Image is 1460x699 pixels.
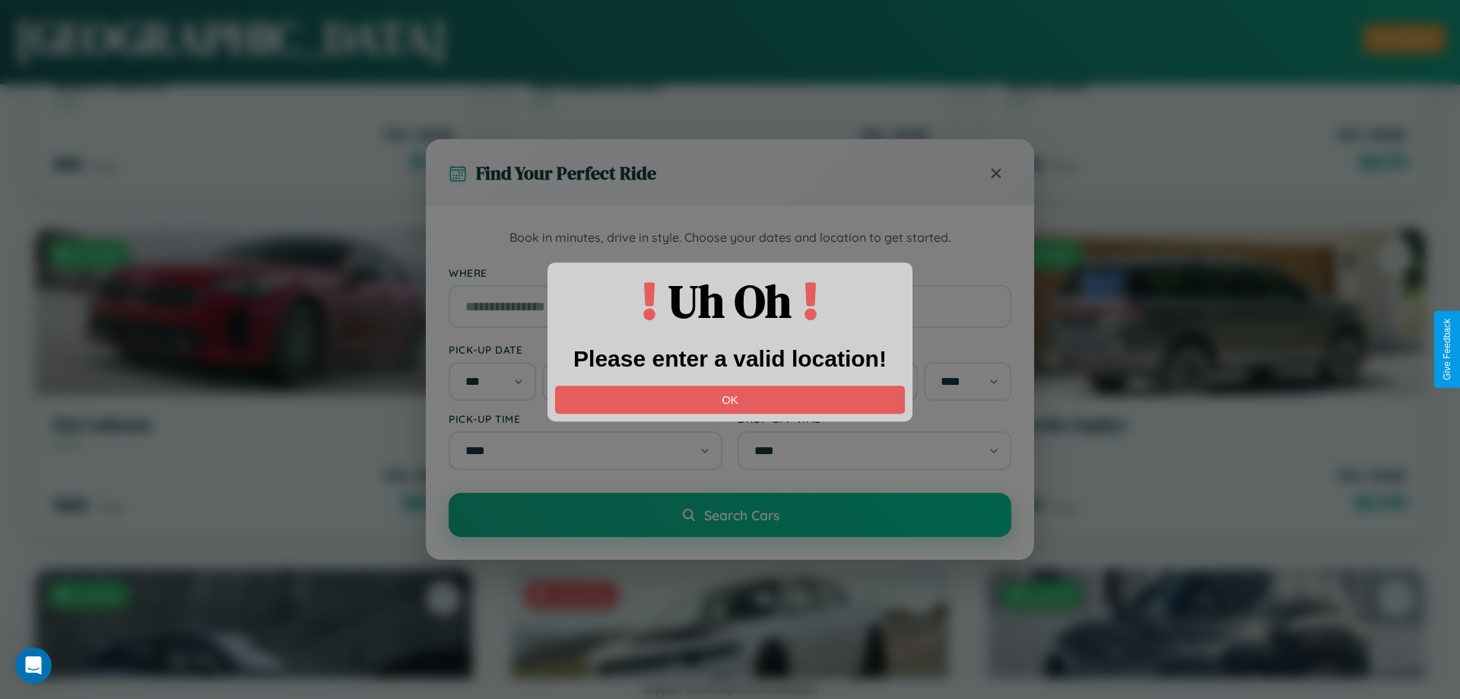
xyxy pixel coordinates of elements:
label: Drop-off Time [738,412,1011,425]
label: Pick-up Date [449,343,722,356]
label: Where [449,266,1011,279]
label: Pick-up Time [449,412,722,425]
h3: Find Your Perfect Ride [476,160,656,186]
label: Drop-off Date [738,343,1011,356]
p: Book in minutes, drive in style. Choose your dates and location to get started. [449,228,1011,248]
span: Search Cars [704,507,779,523]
